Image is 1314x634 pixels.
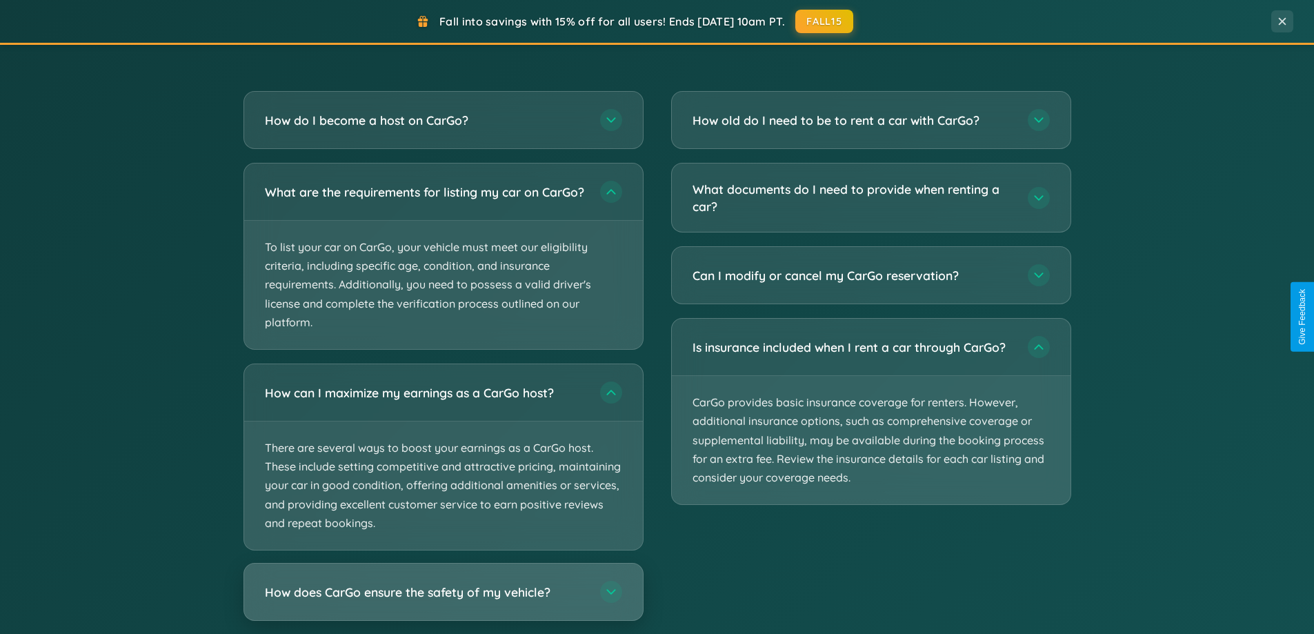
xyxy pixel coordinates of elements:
h3: What documents do I need to provide when renting a car? [693,181,1014,215]
h3: Can I modify or cancel my CarGo reservation? [693,267,1014,284]
h3: What are the requirements for listing my car on CarGo? [265,184,586,201]
p: There are several ways to boost your earnings as a CarGo host. These include setting competitive ... [244,422,643,550]
h3: How old do I need to be to rent a car with CarGo? [693,112,1014,129]
div: Give Feedback [1297,289,1307,345]
p: CarGo provides basic insurance coverage for renters. However, additional insurance options, such ... [672,376,1071,504]
span: Fall into savings with 15% off for all users! Ends [DATE] 10am PT. [439,14,785,28]
h3: How can I maximize my earnings as a CarGo host? [265,384,586,402]
p: To list your car on CarGo, your vehicle must meet our eligibility criteria, including specific ag... [244,221,643,349]
h3: How do I become a host on CarGo? [265,112,586,129]
h3: Is insurance included when I rent a car through CarGo? [693,339,1014,356]
h3: How does CarGo ensure the safety of my vehicle? [265,584,586,601]
button: FALL15 [795,10,853,33]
